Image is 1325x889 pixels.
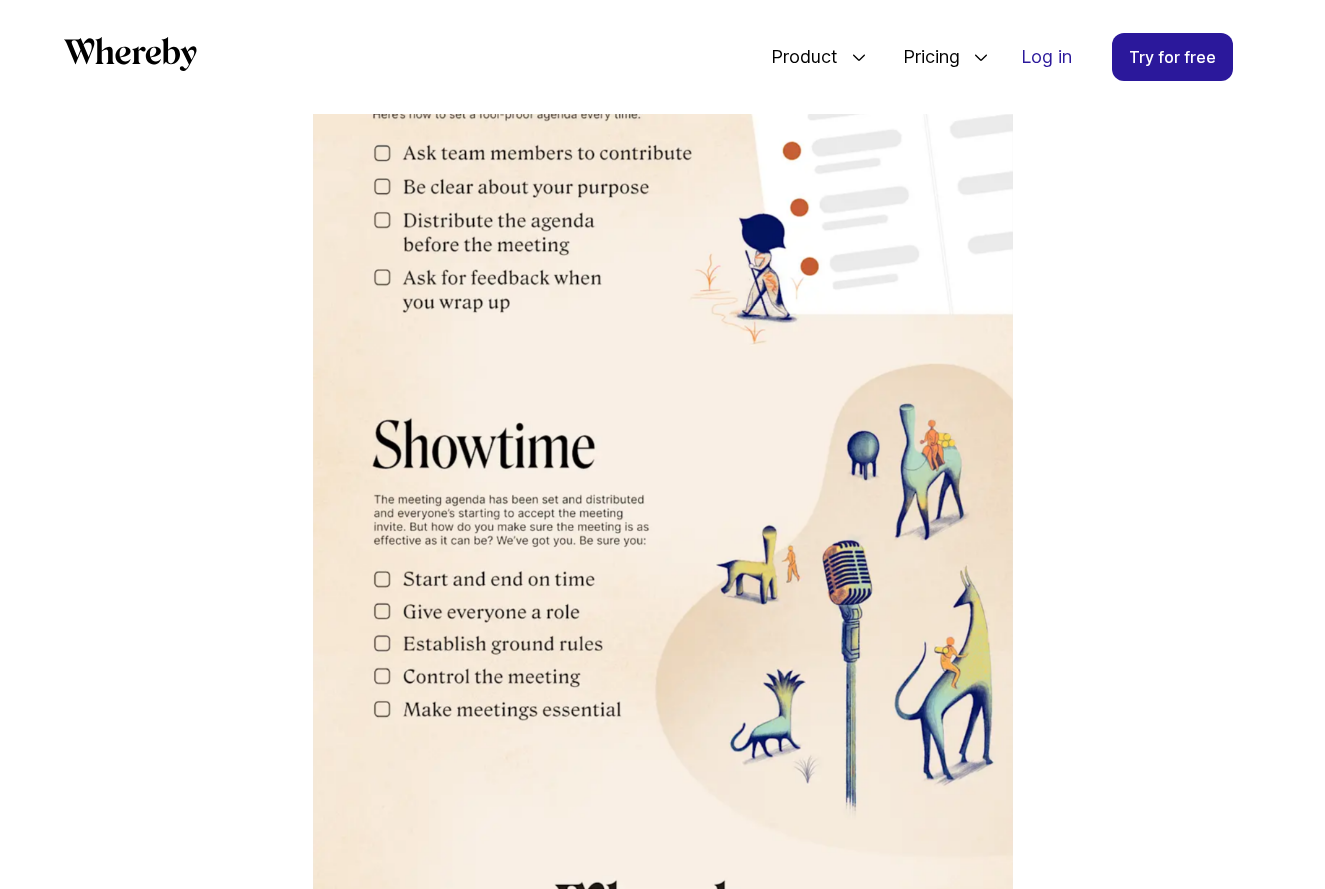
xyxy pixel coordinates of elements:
a: Log in [1005,34,1088,80]
svg: Whereby [64,37,197,71]
span: Product [751,24,843,90]
a: Whereby [64,37,197,78]
a: Try for free [1112,33,1233,81]
span: Pricing [883,24,965,90]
